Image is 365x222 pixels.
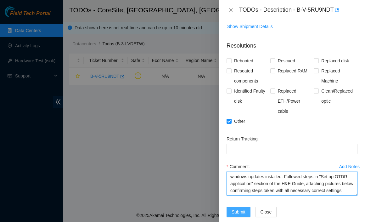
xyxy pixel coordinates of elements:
button: Submit [227,207,250,217]
div: Add Notes [339,164,360,169]
textarea: Comment [227,172,357,196]
span: close [228,8,233,13]
button: Close [227,7,235,13]
span: Show Shipment Details [227,23,273,30]
p: Resolutions [227,37,357,50]
span: Rescued [275,56,298,66]
span: Submit [232,208,245,215]
span: Replaced ETH/Power cable [275,86,314,116]
span: Other [232,116,248,126]
label: Return Tracking [227,134,262,144]
button: Close [255,207,277,217]
span: Rebooted [232,56,256,66]
span: Identified Faulty disk [232,86,270,106]
span: Replaced RAM [275,66,310,76]
input: Return Tracking [227,144,357,154]
button: Show Shipment Details [227,21,273,31]
label: Comment [227,162,253,172]
span: Replaced disk [319,56,351,66]
span: Reseated components [232,66,270,86]
div: TODOs - Description - B-V-5RU9NDT [239,5,357,15]
span: Replaced Machine [319,66,357,86]
button: Add Notes [339,162,360,172]
span: Clean/Replaced optic [319,86,357,106]
span: Close [261,208,272,215]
